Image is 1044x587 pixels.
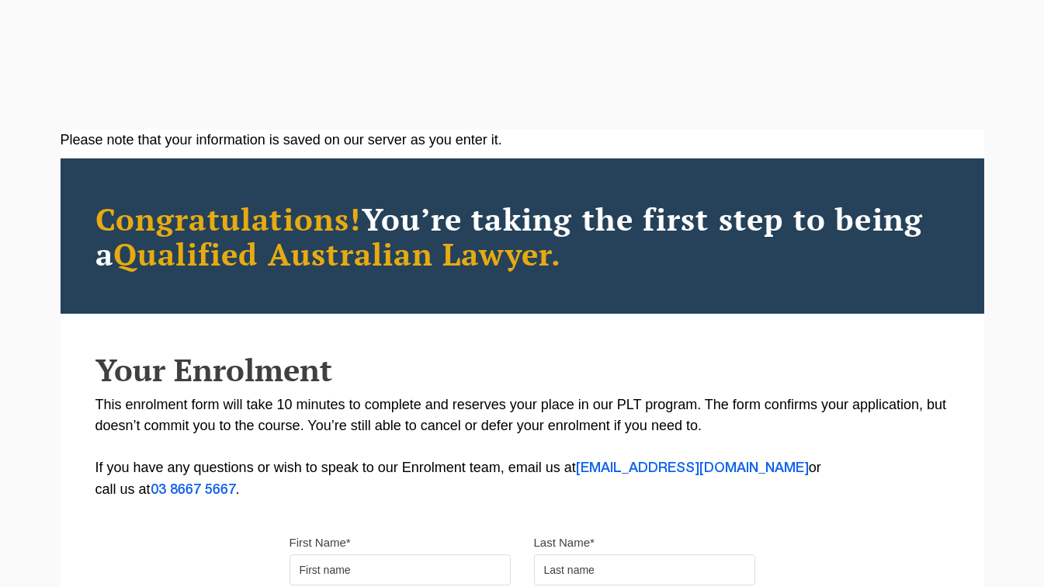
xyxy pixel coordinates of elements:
a: 03 8667 5667 [151,484,236,496]
label: Last Name* [534,535,595,551]
input: First name [290,554,511,585]
h2: You’re taking the first step to being a [95,201,949,271]
label: First Name* [290,535,351,551]
span: Qualified Australian Lawyer. [113,233,562,274]
p: This enrolment form will take 10 minutes to complete and reserves your place in our PLT program. ... [95,394,949,501]
input: Last name [534,554,755,585]
span: Congratulations! [95,198,362,239]
h2: Your Enrolment [95,353,949,387]
div: Please note that your information is saved on our server as you enter it. [61,130,984,151]
a: [EMAIL_ADDRESS][DOMAIN_NAME] [576,462,809,474]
